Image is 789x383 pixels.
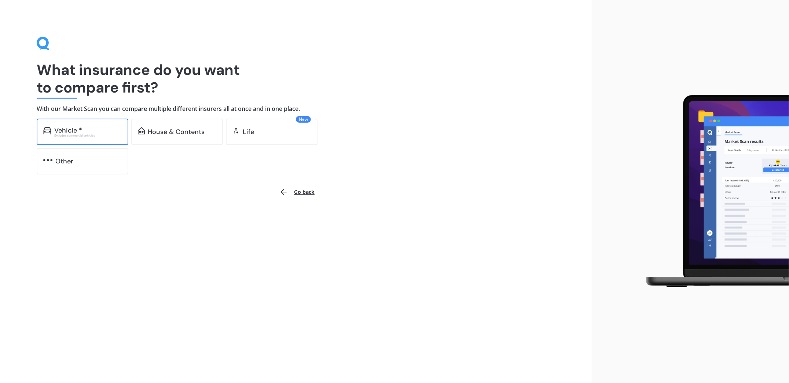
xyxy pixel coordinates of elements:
div: Other [55,158,73,165]
div: Vehicle * [54,127,82,134]
img: laptop.webp [635,91,789,293]
img: life.f720d6a2d7cdcd3ad642.svg [232,127,240,134]
img: home-and-contents.b802091223b8502ef2dd.svg [138,127,145,134]
h1: What insurance do you want to compare first? [37,61,555,96]
img: car.f15378c7a67c060ca3f3.svg [43,127,51,134]
img: other.81dba5aafe580aa69f38.svg [43,156,52,164]
h4: With our Market Scan you can compare multiple different insurers all at once and in one place. [37,105,555,113]
span: New [296,116,311,123]
div: Life [243,128,254,136]
button: Go back [275,183,319,201]
div: Excludes commercial vehicles [54,134,122,137]
div: House & Contents [148,128,205,136]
